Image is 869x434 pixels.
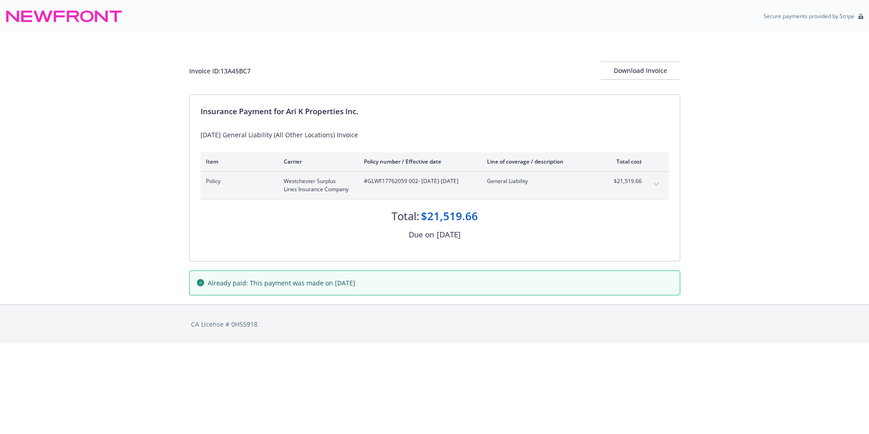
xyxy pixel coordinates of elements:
[201,130,669,140] div: [DATE] General Liability (All Other Locations) Invoice
[364,177,473,185] span: #GLWF17762059 002 - [DATE]-[DATE]
[206,177,269,185] span: Policy
[487,158,593,165] div: Line of coverage / description
[608,177,642,185] span: $21,519.66
[487,177,593,185] span: General Liability
[201,172,669,199] div: PolicyWestchester Surplus Lines Insurance Company#GLWF17762059 002- [DATE]-[DATE]General Liabilit...
[764,12,855,20] p: Secure payments provided by Stripe
[208,278,355,288] span: Already paid: This payment was made on [DATE]
[421,208,478,224] div: $21,519.66
[437,229,461,241] div: [DATE]
[601,62,680,79] div: Download Invoice
[409,229,434,241] div: Due on
[601,62,680,80] button: Download Invoice
[284,158,349,165] div: Carrier
[392,208,419,224] div: Total:
[608,158,642,165] div: Total cost
[189,66,251,76] div: Invoice ID: 13A45BC7
[284,177,349,193] span: Westchester Surplus Lines Insurance Company
[649,177,664,192] button: expand content
[364,158,473,165] div: Policy number / Effective date
[191,319,678,329] div: CA License # 0H55918
[206,158,269,165] div: Item
[201,106,669,117] div: Insurance Payment for Ari K Properties Inc.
